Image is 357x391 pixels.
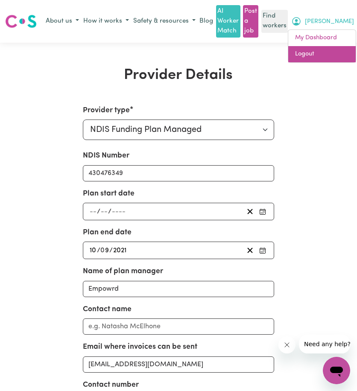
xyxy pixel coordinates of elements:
[83,341,197,353] label: Email where invoices can be sent
[35,67,322,84] h1: Provider Details
[83,379,139,391] label: Contact number
[83,105,130,116] label: Provider type
[198,15,215,28] a: Blog
[44,15,81,29] button: About us
[299,335,350,353] iframe: Message from company
[216,5,240,38] a: AI Worker Match
[278,336,296,353] iframe: Close message
[131,15,198,29] button: Safety & resources
[257,245,269,256] button: Pick your plan end date
[257,206,269,217] button: Pick your plan start date
[113,245,127,256] input: ----
[83,227,132,238] label: Plan end date
[5,14,37,29] img: Careseekers logo
[83,318,274,335] input: e.g. Natasha McElhone
[89,206,97,217] input: --
[289,14,356,29] button: My Account
[81,15,131,29] button: How it works
[100,247,105,254] span: 0
[111,206,126,217] input: ----
[288,46,356,62] a: Logout
[97,247,100,254] span: /
[97,208,100,216] span: /
[261,10,288,33] a: Find workers
[100,206,108,217] input: --
[5,12,37,31] a: Careseekers logo
[83,356,274,373] input: e.g. nat.mc@myplanmanager.com.au
[89,245,97,256] input: --
[288,30,356,46] a: My Dashboard
[83,304,132,315] label: Contact name
[83,150,129,161] label: NDIS Number
[83,165,274,181] input: Enter your NDIS number
[83,188,135,199] label: Plan start date
[108,208,111,216] span: /
[83,281,274,297] input: e.g. MyPlanManager Pty. Ltd.
[243,245,257,256] button: Clear plan end date
[323,357,350,384] iframe: Button to launch messaging window
[109,247,113,254] span: /
[83,266,163,277] label: Name of plan manager
[305,17,354,26] span: [PERSON_NAME]
[288,29,356,62] div: My Account
[243,206,257,217] button: Clear plan start date
[5,6,52,13] span: Need any help?
[101,245,109,256] input: --
[243,5,258,38] a: Post a job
